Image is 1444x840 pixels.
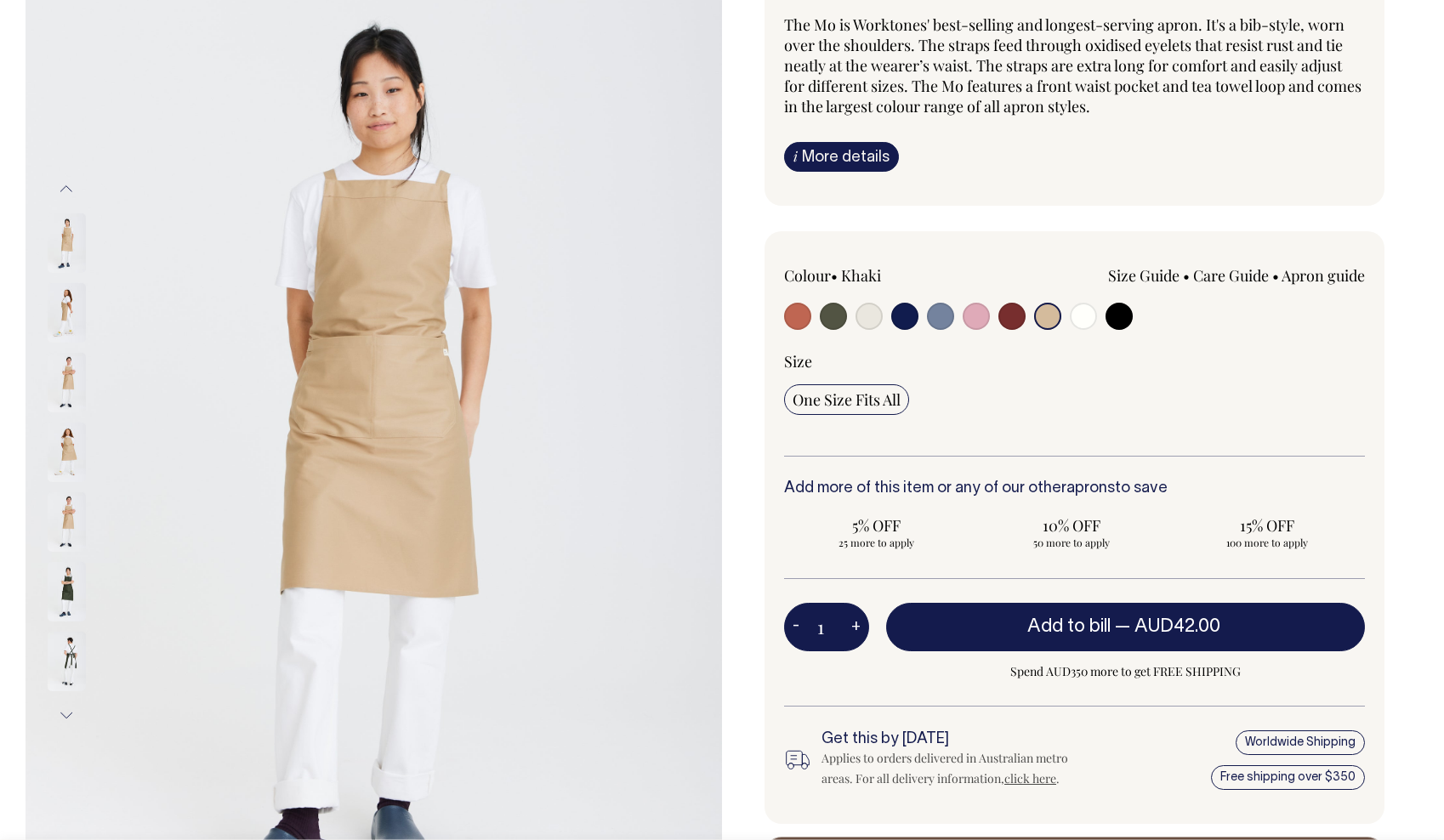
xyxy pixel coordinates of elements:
span: i [793,147,798,165]
h6: Get this by [DATE] [821,731,1101,748]
a: Care Guide [1193,265,1269,286]
span: Spend AUD350 more to get FREE SHIPPING [886,661,1365,682]
input: 5% OFF 25 more to apply [784,510,969,554]
img: olive [48,632,86,691]
span: One Size Fits All [793,389,901,410]
span: 50 more to apply [988,536,1157,549]
a: iMore details [784,142,899,172]
img: khaki [48,283,86,343]
span: 10% OFF [988,515,1157,536]
a: click here [1004,770,1056,786]
input: One Size Fits All [784,384,909,415]
span: 100 more to apply [1183,536,1351,549]
span: Add to bill [1027,618,1111,635]
a: aprons [1066,481,1115,496]
input: 15% OFF 100 more to apply [1174,510,1360,554]
img: khaki [48,213,86,273]
span: • [831,265,838,286]
label: Khaki [841,265,881,286]
button: Next [54,696,79,735]
div: Size [784,351,1365,372]
div: Colour [784,265,1016,286]
img: khaki [48,353,86,412]
img: khaki [48,423,86,482]
span: • [1272,265,1279,286]
span: • [1183,265,1190,286]
span: The Mo is Worktones' best-selling and longest-serving apron. It's a bib-style, worn over the shou... [784,14,1362,116]
span: 5% OFF [793,515,961,536]
span: 15% OFF [1183,515,1351,536]
a: Size Guide [1108,265,1180,286]
a: Apron guide [1282,265,1365,286]
img: olive [48,562,86,621]
button: Previous [54,170,79,208]
button: - [784,610,808,644]
span: 25 more to apply [793,536,961,549]
span: AUD42.00 [1134,618,1220,635]
h6: Add more of this item or any of our other to save [784,480,1365,497]
button: + [843,610,869,644]
div: Applies to orders delivered in Australian metro areas. For all delivery information, . [821,748,1101,789]
button: Add to bill —AUD42.00 [886,603,1365,650]
input: 10% OFF 50 more to apply [980,510,1165,554]
img: khaki [48,492,86,552]
span: — [1115,618,1225,635]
